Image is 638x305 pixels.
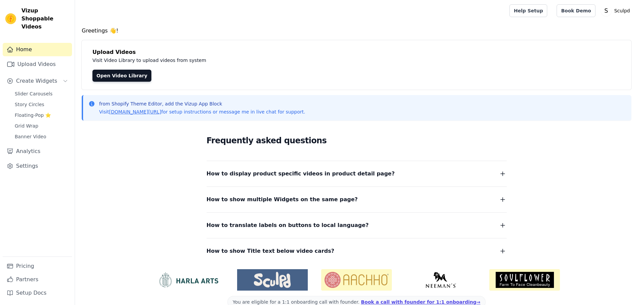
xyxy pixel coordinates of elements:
img: Sculpd US [237,272,308,288]
span: Story Circles [15,101,44,108]
button: How to show Title text below video cards? [207,246,507,256]
p: Sculpd [612,5,633,17]
button: How to translate labels on buttons to local language? [207,221,507,230]
a: Partners [3,273,72,286]
span: Grid Wrap [15,123,38,129]
a: Analytics [3,145,72,158]
a: Banner Video [11,132,72,141]
p: from Shopify Theme Editor, add the Vizup App Block [99,100,305,107]
h4: Greetings 👋! [82,27,631,35]
span: How to show multiple Widgets on the same page? [207,195,358,204]
button: How to display product specific videos in product detail page? [207,169,507,178]
img: Vizup [5,13,16,24]
img: HarlaArts [153,272,224,288]
span: How to translate labels on buttons to local language? [207,221,369,230]
button: S Sculpd [601,5,633,17]
text: S [604,7,608,14]
span: Banner Video [15,133,46,140]
a: Story Circles [11,100,72,109]
img: Aachho [321,269,392,291]
span: How to display product specific videos in product detail page? [207,169,395,178]
span: Slider Carousels [15,90,53,97]
a: Help Setup [509,4,547,17]
button: Create Widgets [3,74,72,88]
a: Book a call with founder for 1:1 onboarding [361,299,480,305]
a: Floating-Pop ⭐ [11,110,72,120]
a: Slider Carousels [11,89,72,98]
a: Setup Docs [3,286,72,300]
a: Upload Videos [3,58,72,71]
button: How to show multiple Widgets on the same page? [207,195,507,204]
img: Neeman's [405,272,476,288]
a: Open Video Library [92,70,151,82]
p: Visit Video Library to upload videos from system [92,56,393,64]
span: How to show Title text below video cards? [207,246,335,256]
span: Floating-Pop ⭐ [15,112,51,119]
span: Vizup Shoppable Videos [21,7,69,31]
a: Settings [3,159,72,173]
img: Soulflower [489,269,560,291]
a: Pricing [3,259,72,273]
h4: Upload Videos [92,48,621,56]
a: Book Demo [557,4,595,17]
a: [DOMAIN_NAME][URL] [109,109,161,115]
a: Home [3,43,72,56]
span: Create Widgets [16,77,57,85]
h2: Frequently asked questions [207,134,507,147]
p: Visit for setup instructions or message me in live chat for support. [99,108,305,115]
a: Grid Wrap [11,121,72,131]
